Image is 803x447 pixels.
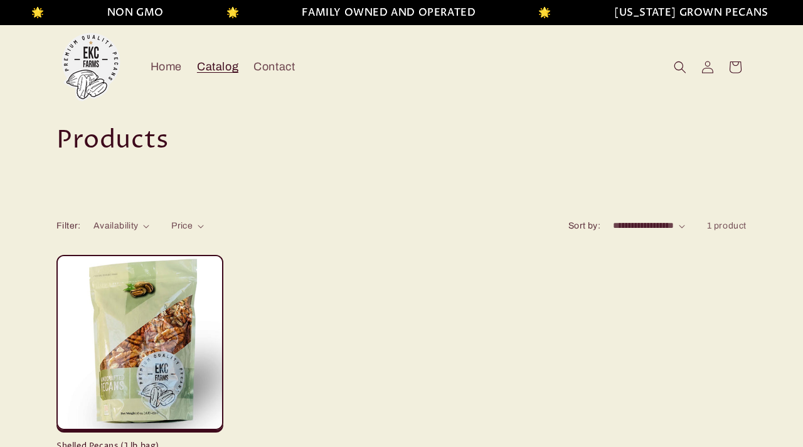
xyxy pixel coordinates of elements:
li: 🌟 [210,4,223,22]
summary: Availability (0 selected) [93,219,149,232]
summary: Search [666,53,694,81]
summary: Price [171,219,204,232]
h1: Products [56,124,747,157]
a: EKC Pecans [52,28,130,106]
span: 1 product [707,221,747,230]
span: Availability [93,221,139,230]
img: EKC Pecans [56,33,125,102]
a: Home [143,52,189,82]
a: Catalog [189,52,246,82]
li: 🌟 [522,4,535,22]
li: 🌟 [14,4,28,22]
label: Sort by: [568,221,600,230]
span: Home [151,60,182,74]
span: Price [171,221,193,230]
h2: Filter: [56,219,81,232]
a: Contact [246,52,302,82]
li: FAMILY OWNED AND OPERATED [285,4,459,22]
li: [US_STATE] GROWN PECANS [597,4,752,22]
span: Contact [253,60,295,74]
span: Catalog [197,60,238,74]
li: NON GMO [90,4,147,22]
